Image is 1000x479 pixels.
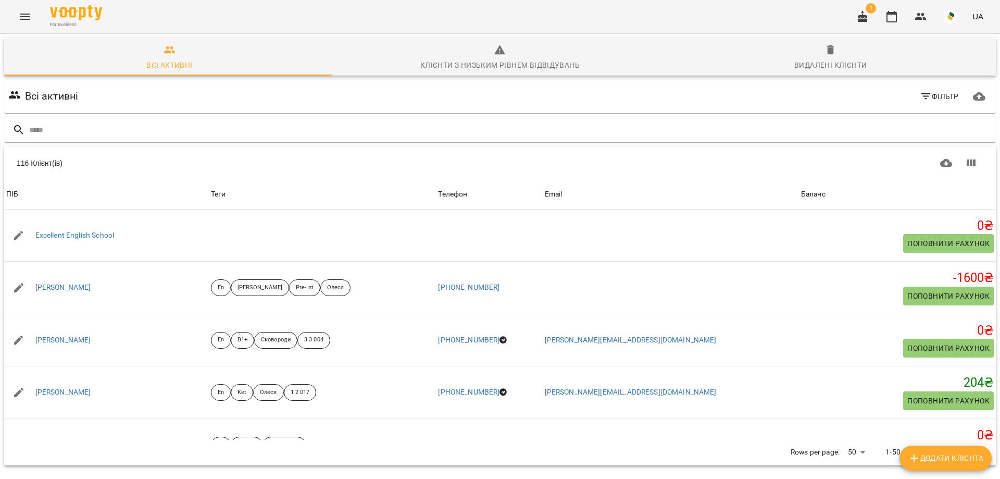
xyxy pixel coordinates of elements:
[907,237,990,250] span: Поповнити рахунок
[844,445,869,460] div: 50
[304,336,323,345] p: 3 3 004
[260,388,277,397] p: Олеся
[50,5,102,20] img: Voopty Logo
[903,234,994,253] button: Поповнити рахунок
[231,437,263,453] div: FCE B2
[17,158,498,168] div: 116 Клієнт(ів)
[943,9,958,24] img: 9e821049778ff9c6a26e18389db1a688.jpeg
[262,437,306,453] div: Сковороди
[6,188,18,201] div: ПІБ
[903,287,994,305] button: Поповнити рахунок
[35,230,115,241] a: Excellent English School
[958,151,983,176] button: Показати колонки
[284,384,317,401] div: 1 2 017
[6,188,18,201] div: Sort
[916,87,963,106] button: Фільтр
[801,218,994,234] h5: 0 ₴
[899,446,992,471] button: Додати клієнта
[296,284,314,292] p: Pre-Int
[218,336,224,345] p: En
[211,437,231,453] div: En
[35,387,91,398] a: [PERSON_NAME]
[4,146,996,180] div: Table Toolbar
[794,59,867,71] div: Видалені клієнти
[801,323,994,339] h5: 0 ₴
[903,339,994,358] button: Поповнити рахунок
[253,384,284,401] div: Олеся
[958,440,983,465] button: Next Page
[218,284,224,292] p: En
[297,332,330,349] div: 3 3 004
[35,283,91,293] a: [PERSON_NAME]
[238,388,246,397] p: Ket
[801,375,994,391] h5: 204 ₴
[238,284,282,292] p: [PERSON_NAME]
[907,342,990,354] span: Поповнити рахунок
[791,447,840,458] p: Rows per page:
[420,59,580,71] div: Клієнти з низьким рівнем відвідувань
[907,395,990,407] span: Поповнити рахунок
[545,188,562,201] div: Sort
[866,3,876,14] span: 1
[968,7,988,26] button: UA
[801,270,994,286] h5: -1600 ₴
[254,332,297,349] div: Сковороди
[25,88,79,104] h6: Всі активні
[6,188,207,201] span: ПІБ
[907,290,990,302] span: Поповнити рахунок
[438,188,540,201] span: Телефон
[289,279,320,296] div: Pre-Int
[320,279,351,296] div: Олеся
[438,388,499,396] a: [PHONE_NUMBER]
[885,447,923,458] p: 1-50 of 116
[231,279,289,296] div: [PERSON_NAME]
[972,11,983,22] span: UA
[261,336,291,345] p: Сковороди
[438,336,499,344] a: [PHONE_NUMBER]
[920,90,959,103] span: Фільтр
[545,188,797,201] span: Email
[211,332,231,349] div: En
[545,336,717,344] a: [PERSON_NAME][EMAIL_ADDRESS][DOMAIN_NAME]
[211,384,231,401] div: En
[35,335,91,346] a: [PERSON_NAME]
[50,21,102,28] span: For Business
[238,336,247,345] p: B1+
[438,188,467,201] div: Sort
[545,388,717,396] a: [PERSON_NAME][EMAIL_ADDRESS][DOMAIN_NAME]
[801,427,994,444] h5: 0 ₴
[231,384,253,401] div: Ket
[146,59,192,71] div: Всі активні
[801,188,994,201] span: Баланс
[438,188,467,201] div: Телефон
[231,332,254,349] div: B1+
[218,388,224,397] p: En
[211,279,231,296] div: En
[801,188,826,201] div: Sort
[12,4,37,29] button: Menu
[438,283,499,291] a: [PHONE_NUMBER]
[903,391,994,410] button: Поповнити рахунок
[291,388,310,397] p: 1 2 017
[211,188,434,201] div: Теги
[908,452,983,464] span: Додати клієнта
[934,151,959,176] button: Завантажити CSV
[801,188,826,201] div: Баланс
[327,284,344,292] p: Олеся
[545,188,562,201] div: Email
